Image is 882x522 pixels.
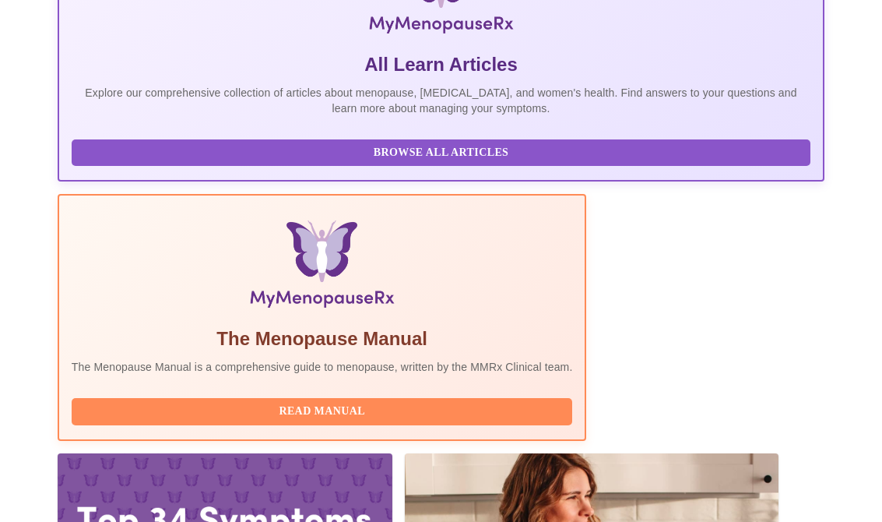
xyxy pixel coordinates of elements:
img: Menopause Manual [151,220,493,314]
a: Read Manual [72,404,577,417]
button: Browse All Articles [72,139,810,167]
button: Read Manual [72,398,573,425]
span: Browse All Articles [87,143,795,163]
a: Browse All Articles [72,144,814,157]
p: Explore our comprehensive collection of articles about menopause, [MEDICAL_DATA], and women's hea... [72,85,810,116]
p: The Menopause Manual is a comprehensive guide to menopause, written by the MMRx Clinical team. [72,359,573,375]
h5: The Menopause Manual [72,326,573,351]
h5: All Learn Articles [72,52,810,77]
span: Read Manual [87,402,557,421]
